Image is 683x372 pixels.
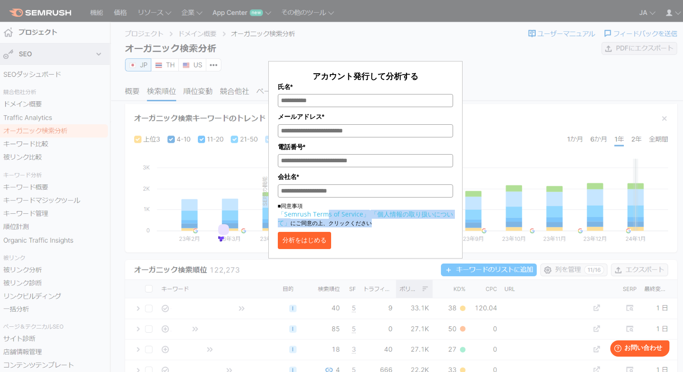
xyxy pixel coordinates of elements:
a: 「個人情報の取り扱いについて」 [278,210,453,227]
button: 分析をはじめる [278,232,331,249]
label: メールアドレス* [278,112,453,122]
iframe: Help widget launcher [603,337,673,362]
p: ■同意事項 にご同意の上、クリックください [278,202,453,227]
a: 「Semrush Terms of Service」 [278,210,370,218]
span: アカウント発行して分析する [313,71,418,81]
label: 電話番号* [278,142,453,152]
